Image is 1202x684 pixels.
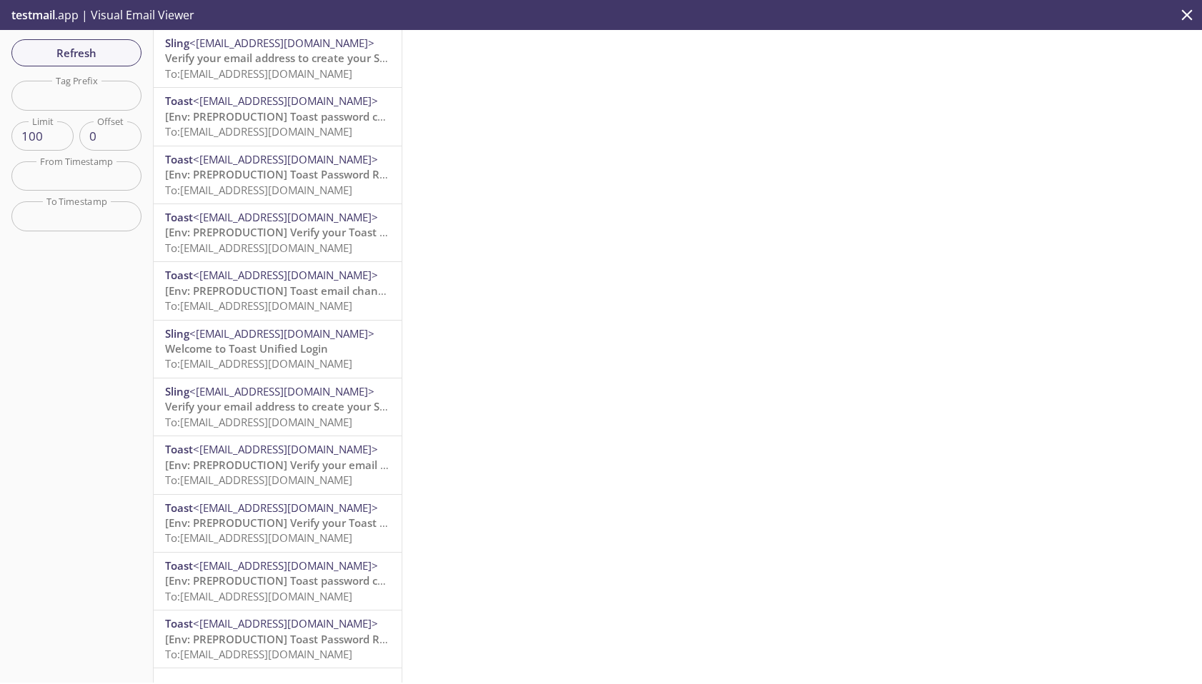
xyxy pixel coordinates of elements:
[189,384,374,398] span: <[EMAIL_ADDRESS][DOMAIN_NAME]>
[154,146,402,203] div: Toast<[EMAIL_ADDRESS][DOMAIN_NAME]>[Env: PREPRODUCTION] Toast Password ResetTo:[EMAIL_ADDRESS][DO...
[165,210,193,224] span: Toast
[193,501,378,515] span: <[EMAIL_ADDRESS][DOMAIN_NAME]>
[165,341,328,356] span: Welcome to Toast Unified Login
[165,152,193,166] span: Toast
[189,326,374,341] span: <[EMAIL_ADDRESS][DOMAIN_NAME]>
[165,36,189,50] span: Sling
[154,495,402,552] div: Toast<[EMAIL_ADDRESS][DOMAIN_NAME]>[Env: PREPRODUCTION] Verify your Toast phone numberTo:[EMAIL_A...
[193,210,378,224] span: <[EMAIL_ADDRESS][DOMAIN_NAME]>
[165,573,417,588] span: [Env: PREPRODUCTION] Toast password changed
[165,298,352,313] span: To: [EMAIL_ADDRESS][DOMAIN_NAME]
[165,501,193,515] span: Toast
[165,530,352,545] span: To: [EMAIL_ADDRESS][DOMAIN_NAME]
[154,553,402,610] div: Toast<[EMAIL_ADDRESS][DOMAIN_NAME]>[Env: PREPRODUCTION] Toast password changedTo:[EMAIL_ADDRESS][...
[165,558,193,573] span: Toast
[154,321,402,378] div: Sling<[EMAIL_ADDRESS][DOMAIN_NAME]>Welcome to Toast Unified LoginTo:[EMAIL_ADDRESS][DOMAIN_NAME]
[165,225,457,239] span: [Env: PREPRODUCTION] Verify your Toast phone number
[165,442,193,456] span: Toast
[189,36,374,50] span: <[EMAIL_ADDRESS][DOMAIN_NAME]>
[193,152,378,166] span: <[EMAIL_ADDRESS][DOMAIN_NAME]>
[154,262,402,319] div: Toast<[EMAIL_ADDRESS][DOMAIN_NAME]>[Env: PREPRODUCTION] Toast email changedTo:[EMAIL_ADDRESS][DOM...
[11,39,141,66] button: Refresh
[193,94,378,108] span: <[EMAIL_ADDRESS][DOMAIN_NAME]>
[165,473,352,487] span: To: [EMAIL_ADDRESS][DOMAIN_NAME]
[165,183,352,197] span: To: [EMAIL_ADDRESS][DOMAIN_NAME]
[154,30,402,668] nav: emails
[23,44,130,62] span: Refresh
[193,558,378,573] span: <[EMAIL_ADDRESS][DOMAIN_NAME]>
[154,30,402,87] div: Sling<[EMAIL_ADDRESS][DOMAIN_NAME]>Verify your email address to create your Sling accountTo:[EMAI...
[165,384,189,398] span: Sling
[165,167,402,181] span: [Env: PREPRODUCTION] Toast Password Reset
[154,378,402,436] div: Sling<[EMAIL_ADDRESS][DOMAIN_NAME]>Verify your email address to create your Sling accountTo:[EMAI...
[165,616,193,630] span: Toast
[165,283,397,298] span: [Env: PREPRODUCTION] Toast email changed
[154,436,402,493] div: Toast<[EMAIL_ADDRESS][DOMAIN_NAME]>[Env: PREPRODUCTION] Verify your email addressTo:[EMAIL_ADDRES...
[165,458,420,472] span: [Env: PREPRODUCTION] Verify your email address
[154,88,402,145] div: Toast<[EMAIL_ADDRESS][DOMAIN_NAME]>[Env: PREPRODUCTION] Toast password changedTo:[EMAIL_ADDRESS][...
[154,204,402,261] div: Toast<[EMAIL_ADDRESS][DOMAIN_NAME]>[Env: PREPRODUCTION] Verify your Toast phone numberTo:[EMAIL_A...
[154,610,402,668] div: Toast<[EMAIL_ADDRESS][DOMAIN_NAME]>[Env: PREPRODUCTION] Toast Password ResetTo:[EMAIL_ADDRESS][DO...
[165,94,193,108] span: Toast
[165,66,352,81] span: To: [EMAIL_ADDRESS][DOMAIN_NAME]
[165,647,352,661] span: To: [EMAIL_ADDRESS][DOMAIN_NAME]
[165,326,189,341] span: Sling
[165,356,352,371] span: To: [EMAIL_ADDRESS][DOMAIN_NAME]
[165,124,352,139] span: To: [EMAIL_ADDRESS][DOMAIN_NAME]
[193,442,378,456] span: <[EMAIL_ADDRESS][DOMAIN_NAME]>
[193,268,378,282] span: <[EMAIL_ADDRESS][DOMAIN_NAME]>
[165,589,352,603] span: To: [EMAIL_ADDRESS][DOMAIN_NAME]
[165,399,442,413] span: Verify your email address to create your Sling account
[165,415,352,429] span: To: [EMAIL_ADDRESS][DOMAIN_NAME]
[165,515,457,530] span: [Env: PREPRODUCTION] Verify your Toast phone number
[193,616,378,630] span: <[EMAIL_ADDRESS][DOMAIN_NAME]>
[165,632,402,646] span: [Env: PREPRODUCTION] Toast Password Reset
[165,51,442,65] span: Verify your email address to create your Sling account
[165,241,352,255] span: To: [EMAIL_ADDRESS][DOMAIN_NAME]
[165,268,193,282] span: Toast
[11,7,55,23] span: testmail
[165,109,417,124] span: [Env: PREPRODUCTION] Toast password changed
